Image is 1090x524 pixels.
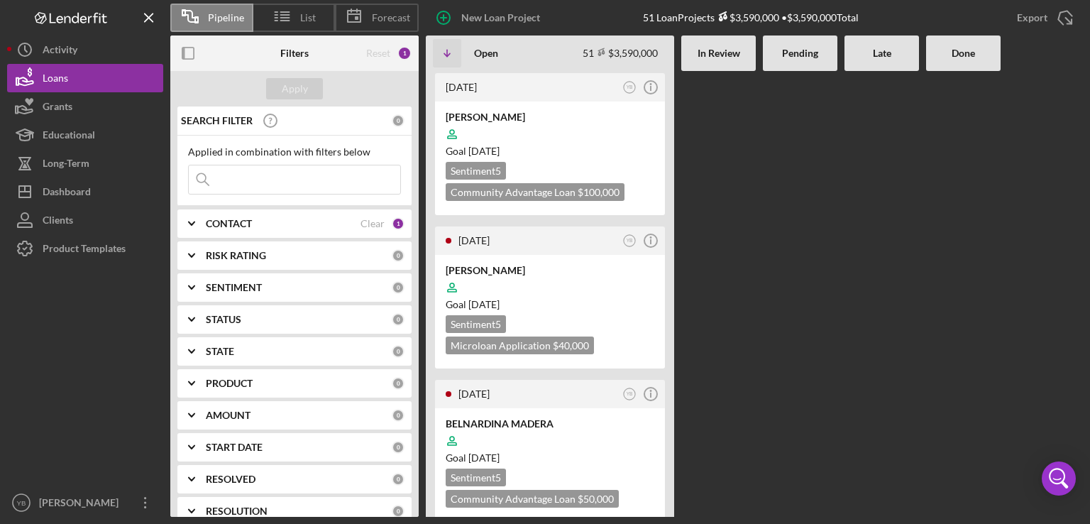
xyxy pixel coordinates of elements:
[43,121,95,153] div: Educational
[446,490,619,508] div: Community Advantage Loan
[446,183,624,201] div: Community Advantage Loan
[397,46,412,60] div: 1
[43,149,89,181] div: Long-Term
[206,474,255,485] b: RESOLVED
[578,186,620,198] span: $100,000
[43,64,68,96] div: Loans
[206,314,241,325] b: STATUS
[266,78,323,99] button: Apply
[468,145,500,157] time: 11/28/2025
[7,149,163,178] button: Long-Term
[392,345,404,358] div: 0
[366,48,390,59] div: Reset
[583,47,658,59] div: 51 $3,590,000
[446,145,500,157] span: Goal
[392,217,404,230] div: 1
[446,81,477,93] time: 2025-09-19 14:23
[372,12,410,23] span: Forecast
[446,263,654,278] div: [PERSON_NAME]
[17,499,26,507] text: YB
[627,84,633,89] text: YB
[698,48,740,59] b: In Review
[446,417,654,431] div: BELNARDINA MADERA
[627,238,633,243] text: YB
[643,11,859,23] div: 51 Loan Projects • $3,590,000 Total
[206,346,234,357] b: STATE
[43,178,91,209] div: Dashboard
[426,4,554,32] button: New Loan Project
[206,378,253,389] b: PRODUCT
[392,505,404,518] div: 0
[7,488,163,517] button: YB[PERSON_NAME]
[446,452,500,464] span: Goal
[446,110,654,124] div: [PERSON_NAME]
[43,36,77,67] div: Activity
[446,337,594,354] div: Microloan Application
[1017,4,1047,32] div: Export
[7,36,163,64] button: Activity
[446,315,506,333] div: Sentiment 5
[620,231,639,251] button: YB
[282,78,308,99] div: Apply
[188,146,401,158] div: Applied in combination with filters below
[468,452,500,464] time: 11/26/2025
[206,250,266,261] b: RISK RATING
[43,206,73,238] div: Clients
[181,115,253,126] b: SEARCH FILTER
[458,388,490,400] time: 2025-09-17 16:26
[782,48,818,59] b: Pending
[43,92,72,124] div: Grants
[620,385,639,404] button: YB
[206,218,252,229] b: CONTACT
[446,298,500,310] span: Goal
[715,11,779,23] div: $3,590,000
[873,48,891,59] b: Late
[300,12,316,23] span: List
[392,473,404,486] div: 0
[433,71,667,217] a: [DATE]YB[PERSON_NAME]Goal [DATE]Sentiment5Community Advantage Loan $100,000
[458,234,490,246] time: 2025-09-17 18:41
[1042,462,1076,496] div: Open Intercom Messenger
[7,64,163,92] button: Loans
[461,4,540,32] div: New Loan Project
[206,282,262,293] b: SENTIMENT
[468,298,500,310] time: 10/28/2025
[392,114,404,127] div: 0
[206,506,268,517] b: RESOLUTION
[208,12,244,23] span: Pipeline
[7,206,163,234] button: Clients
[952,48,975,59] b: Done
[206,442,263,453] b: START DATE
[1003,4,1083,32] button: Export
[43,234,126,266] div: Product Templates
[206,410,251,421] b: AMOUNT
[446,162,506,180] div: Sentiment 5
[433,224,667,371] a: [DATE]YB[PERSON_NAME]Goal [DATE]Sentiment5Microloan Application $40,000
[35,488,128,520] div: [PERSON_NAME]
[446,469,506,486] div: Sentiment 5
[553,339,589,351] span: $40,000
[392,313,404,326] div: 0
[392,441,404,454] div: 0
[474,48,498,59] b: Open
[7,178,163,206] button: Dashboard
[627,391,633,396] text: YB
[578,493,614,505] span: $50,000
[280,48,309,59] b: Filters
[7,234,163,263] button: Product Templates
[392,377,404,390] div: 0
[392,249,404,262] div: 0
[7,92,163,121] button: Grants
[360,218,385,229] div: Clear
[7,121,163,149] button: Educational
[620,78,639,97] button: YB
[392,409,404,422] div: 0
